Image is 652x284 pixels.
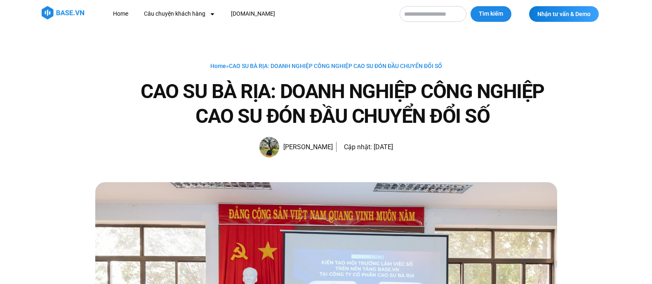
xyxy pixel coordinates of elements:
[537,11,591,17] span: Nhận tư vấn & Demo
[128,79,557,129] h1: CAO SU BÀ RỊA: DOANH NGHIỆP CÔNG NGHIỆP CAO SU ĐÓN ĐẦU CHUYỂN ĐỔI SỐ
[344,143,372,151] span: Cập nhật:
[107,6,391,21] nav: Menu
[479,10,503,18] span: Tìm kiếm
[138,6,221,21] a: Câu chuyện khách hàng
[229,63,442,69] span: CAO SU BÀ RỊA: DOANH NGHIỆP CÔNG NGHIỆP CAO SU ĐÓN ĐẦU CHUYỂN ĐỔI SỐ
[210,63,442,69] span: »
[259,137,333,157] a: Picture of Đoàn Đức [PERSON_NAME]
[374,143,393,151] time: [DATE]
[279,141,333,153] span: [PERSON_NAME]
[259,137,279,157] img: Picture of Đoàn Đức
[529,6,599,22] a: Nhận tư vấn & Demo
[225,6,281,21] a: [DOMAIN_NAME]
[471,6,511,22] button: Tìm kiếm
[210,63,226,69] a: Home
[107,6,134,21] a: Home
